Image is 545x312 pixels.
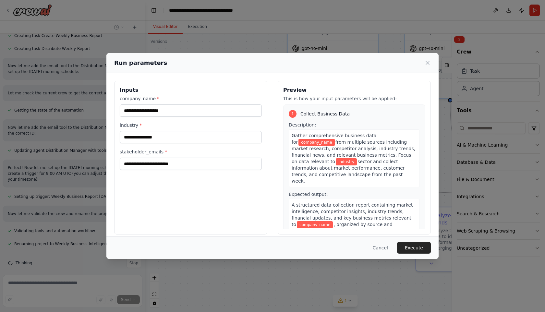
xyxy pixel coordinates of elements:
div: 1 [289,110,297,118]
span: Variable: company_name [297,221,333,228]
span: sector and collect information about market performance, customer trends, and competitive landsca... [292,159,405,184]
label: company_name [120,95,262,102]
h2: Run parameters [114,58,167,67]
h3: Preview [283,86,425,94]
span: , organized by source and relevance. [292,222,393,234]
span: Variable: industry [336,158,357,165]
label: industry [120,122,262,128]
label: stakeholder_emails [120,149,262,155]
p: This is how your input parameters will be applied: [283,95,425,102]
span: Description: [289,122,316,127]
span: Expected output: [289,192,328,197]
span: Variable: company_name [298,139,334,146]
span: Collect Business Data [300,111,350,117]
span: from multiple sources including market research, competitor analysis, industry trends, financial ... [292,139,415,164]
span: A structured data collection report containing market intelligence, competitor insights, industry... [292,202,413,227]
button: Execute [397,242,431,254]
h3: Inputs [120,86,262,94]
span: Gather comprehensive business data for [292,133,376,145]
button: Cancel [368,242,393,254]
